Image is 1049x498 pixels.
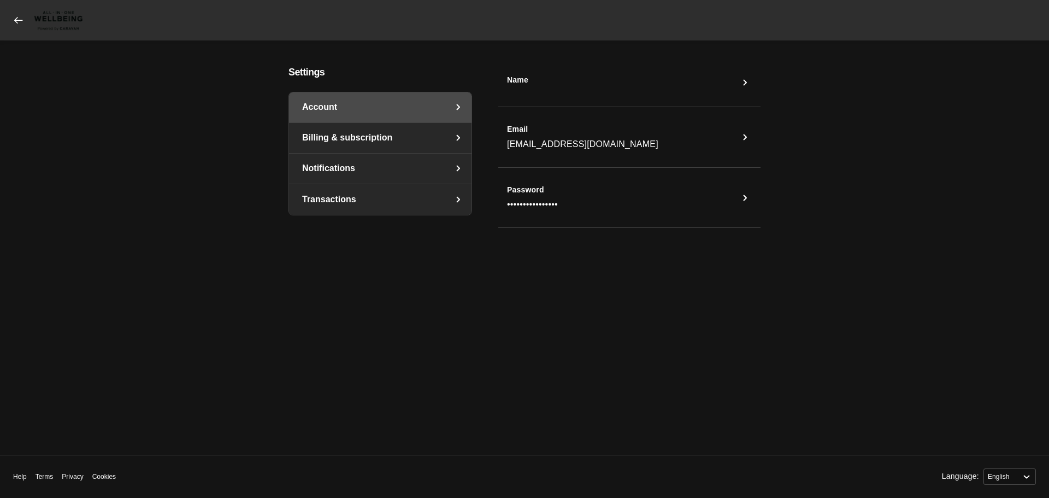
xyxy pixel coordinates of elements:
a: Transactions [289,184,472,215]
a: Terms [31,464,58,489]
nav: settings [288,92,472,215]
a: CARAVAN [13,9,86,32]
button: Password [498,177,761,219]
span: [EMAIL_ADDRESS][DOMAIN_NAME] [507,139,658,150]
label: Language: [942,472,979,482]
a: Billing & subscription [289,123,472,153]
span: Password [507,185,544,195]
select: Language: [983,468,1036,485]
a: Account [289,92,472,122]
a: Cookies [88,464,120,489]
a: Privacy [57,464,87,489]
span: •••••••••••••••• [507,199,558,210]
button: Email [498,116,761,159]
button: Name [498,67,761,98]
h4: Settings [288,67,472,79]
span: Email [507,125,528,134]
img: CARAVAN [31,9,86,32]
a: Help [9,464,31,489]
span: Name [507,75,528,85]
a: Notifications [289,154,472,184]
